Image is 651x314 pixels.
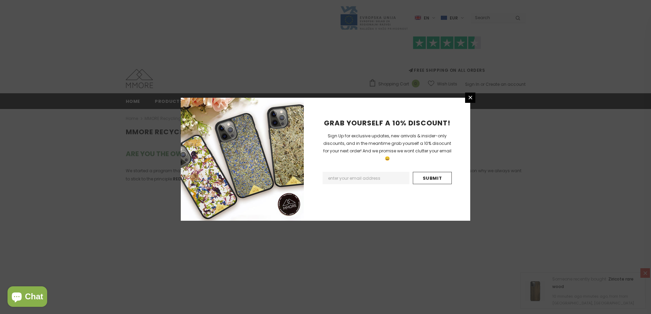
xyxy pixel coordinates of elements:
[5,286,49,309] inbox-online-store-chat: Shopify online store chat
[323,172,409,184] input: Email Address
[465,93,475,103] a: Close
[324,118,450,128] span: GRAB YOURSELF A 10% DISCOUNT!
[323,133,451,161] span: Sign Up for exclusive updates, new arrivals & insider-only discounts, and in the meantime grab yo...
[413,172,452,184] input: Submit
